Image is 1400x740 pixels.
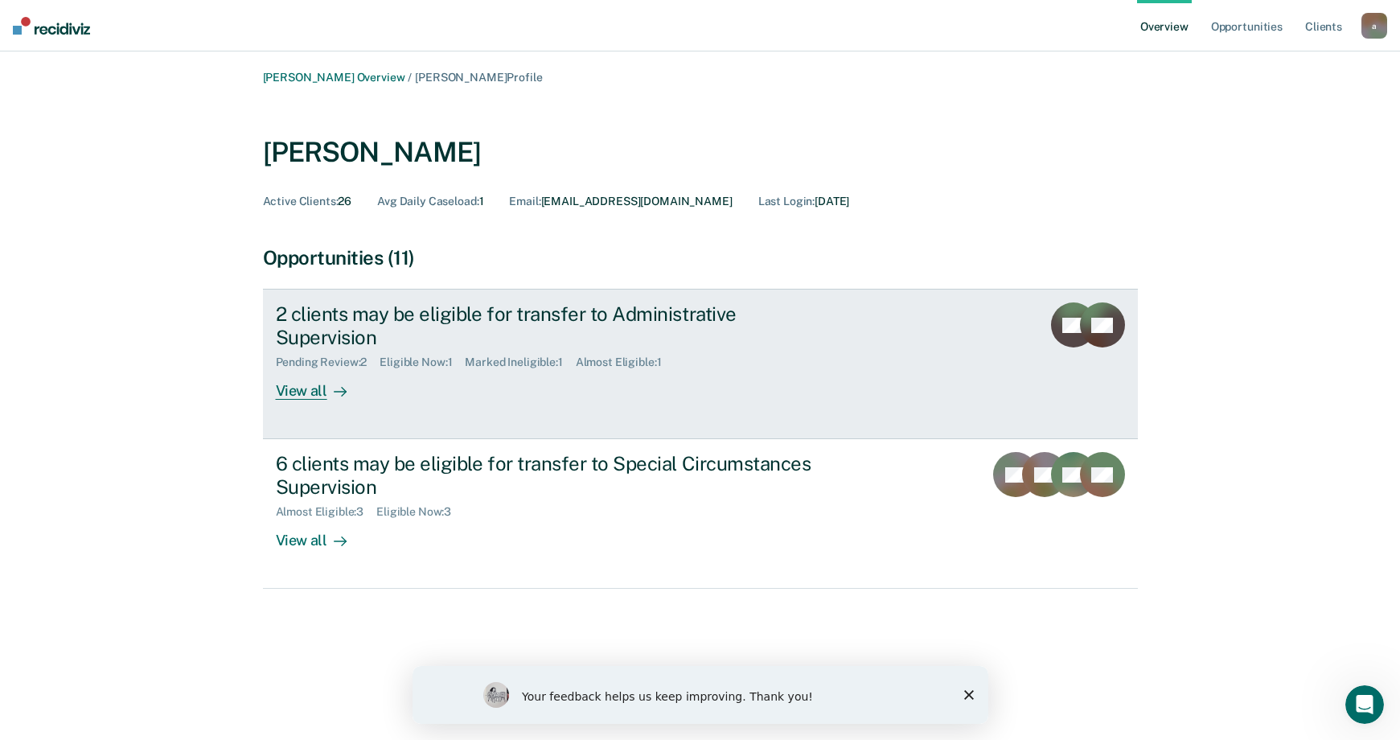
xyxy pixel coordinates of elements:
[377,195,478,208] span: Avg Daily Caseload :
[263,439,1138,589] a: 6 clients may be eligible for transfer to Special Circumstances SupervisionAlmost Eligible:3Eligi...
[758,195,850,208] div: [DATE]
[13,17,90,35] img: Recidiviz
[263,289,1138,439] a: 2 clients may be eligible for transfer to Administrative SupervisionPending Review:2Eligible Now:...
[758,195,815,208] span: Last Login :
[376,505,464,519] div: Eligible Now : 3
[509,195,540,208] span: Email :
[377,195,483,208] div: 1
[263,71,405,84] a: [PERSON_NAME] Overview
[276,369,366,401] div: View all
[1345,685,1384,724] iframe: Intercom live chat
[263,195,352,208] div: 26
[413,666,988,724] iframe: Survey by Kim from Recidiviz
[276,302,840,349] div: 2 clients may be eligible for transfer to Administrative Supervision
[276,519,366,550] div: View all
[380,356,465,369] div: Eligible Now : 1
[576,356,675,369] div: Almost Eligible : 1
[263,195,339,208] span: Active Clients :
[509,195,732,208] div: [EMAIL_ADDRESS][DOMAIN_NAME]
[276,505,377,519] div: Almost Eligible : 3
[263,246,1138,269] div: Opportunities (11)
[465,356,575,369] div: Marked Ineligible : 1
[276,452,840,499] div: 6 clients may be eligible for transfer to Special Circumstances Supervision
[415,71,542,84] span: [PERSON_NAME] Profile
[263,136,482,169] div: [PERSON_NAME]
[1361,13,1387,39] button: a
[404,71,415,84] span: /
[276,356,380,369] div: Pending Review : 2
